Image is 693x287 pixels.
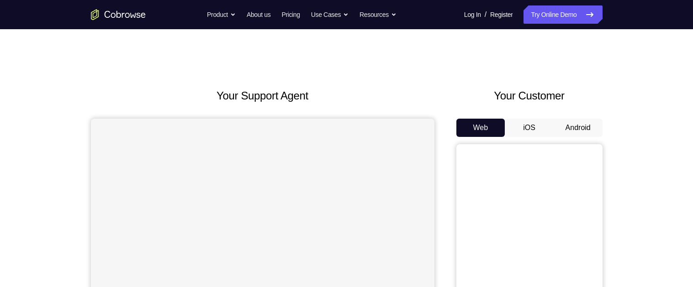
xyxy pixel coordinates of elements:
a: Pricing [281,5,300,24]
button: Resources [360,5,397,24]
a: Log In [464,5,481,24]
a: About us [247,5,270,24]
a: Try Online Demo [524,5,602,24]
a: Register [490,5,513,24]
button: Android [554,119,603,137]
h2: Your Customer [456,88,603,104]
button: Web [456,119,505,137]
button: Product [207,5,236,24]
button: iOS [505,119,554,137]
span: / [485,9,487,20]
button: Use Cases [311,5,349,24]
a: Go to the home page [91,9,146,20]
h2: Your Support Agent [91,88,434,104]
